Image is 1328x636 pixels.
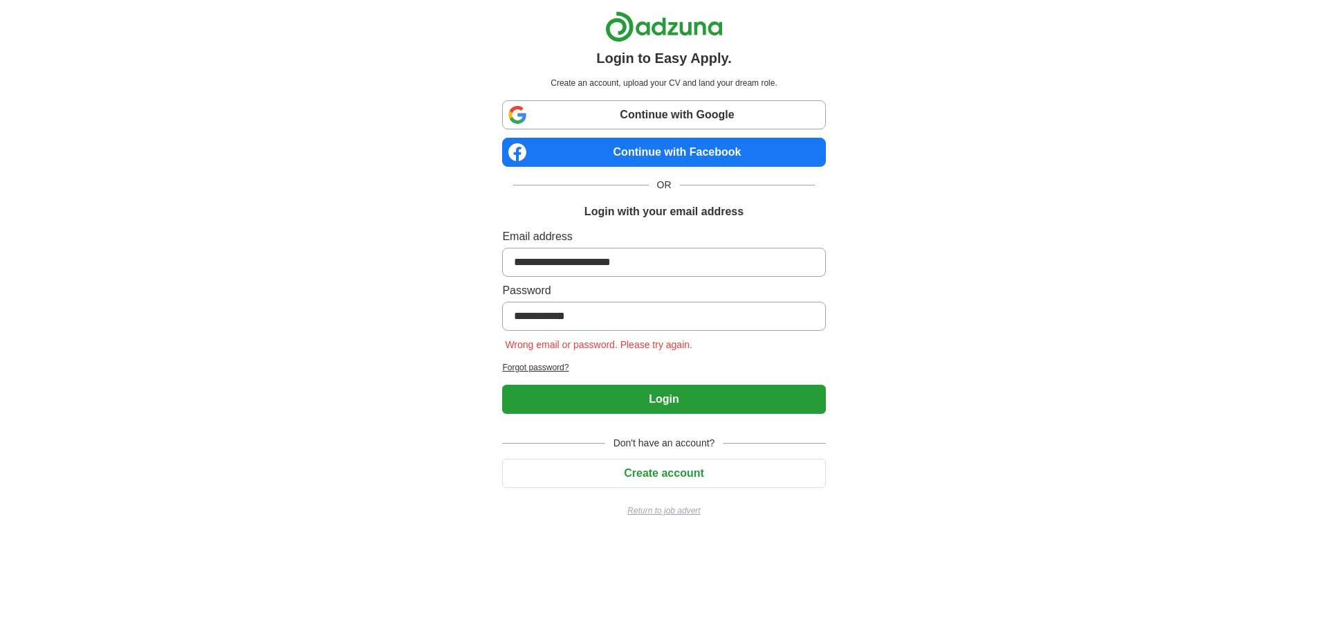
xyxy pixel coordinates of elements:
[502,100,825,129] a: Continue with Google
[502,385,825,414] button: Login
[605,436,723,451] span: Don't have an account?
[502,361,825,374] a: Forgot password?
[502,505,825,517] a: Return to job advert
[649,178,680,192] span: OR
[605,11,723,42] img: Adzuna logo
[502,339,695,350] span: Wrong email or password. Please try again.
[502,459,825,488] button: Create account
[502,138,825,167] a: Continue with Facebook
[505,77,822,89] p: Create an account, upload your CV and land your dream role.
[502,228,825,245] label: Email address
[596,48,732,69] h1: Login to Easy Apply.
[502,282,825,299] label: Password
[584,203,744,220] h1: Login with your email address
[502,467,825,479] a: Create account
